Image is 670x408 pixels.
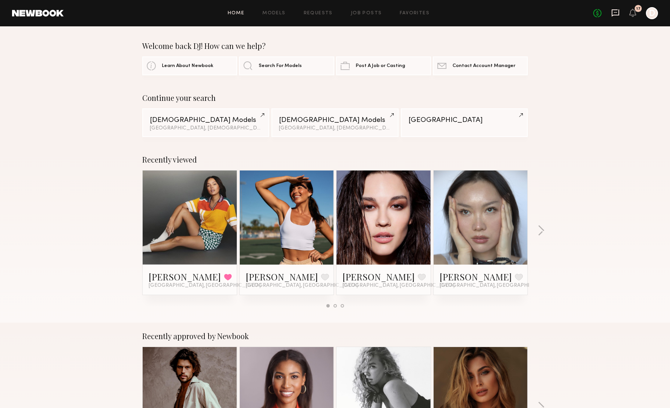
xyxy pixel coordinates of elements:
[356,64,405,69] span: Post A Job or Casting
[343,271,415,283] a: [PERSON_NAME]
[142,93,528,102] div: Continue your search
[636,7,641,11] div: 17
[304,11,333,16] a: Requests
[142,56,237,75] a: Learn About Newbook
[336,56,431,75] a: Post A Job or Casting
[279,117,391,124] div: [DEMOGRAPHIC_DATA] Models
[142,108,269,137] a: [DEMOGRAPHIC_DATA] Models[GEOGRAPHIC_DATA], [DEMOGRAPHIC_DATA] / [DEMOGRAPHIC_DATA]
[150,117,262,124] div: [DEMOGRAPHIC_DATA] Models
[351,11,382,16] a: Job Posts
[452,64,515,69] span: Contact Account Manager
[142,155,528,164] div: Recently viewed
[262,11,285,16] a: Models
[433,56,528,75] a: Contact Account Manager
[162,64,213,69] span: Learn About Newbook
[149,271,221,283] a: [PERSON_NAME]
[271,108,398,137] a: [DEMOGRAPHIC_DATA] Models[GEOGRAPHIC_DATA], [DEMOGRAPHIC_DATA] / [DEMOGRAPHIC_DATA]
[246,283,358,289] span: [GEOGRAPHIC_DATA], [GEOGRAPHIC_DATA]
[142,332,528,341] div: Recently approved by Newbook
[440,271,512,283] a: [PERSON_NAME]
[400,11,429,16] a: Favorites
[279,126,391,131] div: [GEOGRAPHIC_DATA], [DEMOGRAPHIC_DATA] / [DEMOGRAPHIC_DATA]
[228,11,245,16] a: Home
[259,64,302,69] span: Search For Models
[408,117,520,124] div: [GEOGRAPHIC_DATA]
[246,271,318,283] a: [PERSON_NAME]
[142,41,528,50] div: Welcome back DJ! How can we help?
[149,283,261,289] span: [GEOGRAPHIC_DATA], [GEOGRAPHIC_DATA]
[239,56,334,75] a: Search For Models
[401,108,528,137] a: [GEOGRAPHIC_DATA]
[343,283,455,289] span: [GEOGRAPHIC_DATA], [GEOGRAPHIC_DATA]
[150,126,262,131] div: [GEOGRAPHIC_DATA], [DEMOGRAPHIC_DATA] / [DEMOGRAPHIC_DATA]
[646,7,658,19] a: D
[440,283,552,289] span: [GEOGRAPHIC_DATA], [GEOGRAPHIC_DATA]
